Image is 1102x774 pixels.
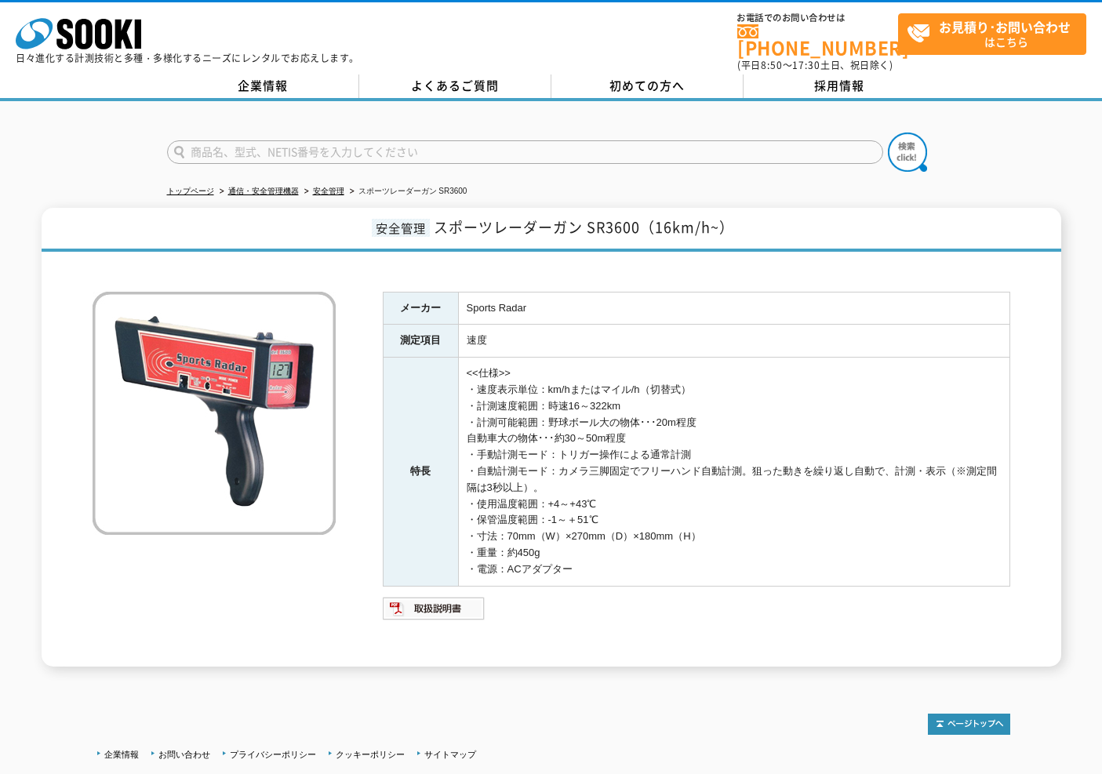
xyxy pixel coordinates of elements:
[230,750,316,759] a: プライバシーポリシー
[372,219,430,237] span: 安全管理
[907,14,1086,53] span: はこちら
[359,74,551,98] a: よくあるご質問
[16,53,359,63] p: 日々進化する計測技術と多種・多様化するニーズにレンタルでお応えします。
[792,58,820,72] span: 17:30
[458,325,1009,358] td: 速度
[93,292,336,535] img: スポーツレーダーガン SR3600
[167,140,883,164] input: 商品名、型式、NETIS番号を入力してください
[458,358,1009,586] td: <<仕様>> ・速度表示単位：km/hまたはマイル/h（切替式） ・計測速度範囲：時速16～322km ・計測可能範囲：野球ボール大の物体･･･20m程度 自動車大の物体･･･約30～50m程度...
[383,606,486,618] a: 取扱説明書
[383,325,458,358] th: 測定項目
[104,750,139,759] a: 企業情報
[158,750,210,759] a: お問い合わせ
[228,187,299,195] a: 通信・安全管理機器
[383,596,486,621] img: 取扱説明書
[424,750,476,759] a: サイトマップ
[336,750,405,759] a: クッキーポリシー
[383,292,458,325] th: メーカー
[737,13,898,23] span: お電話でのお問い合わせは
[761,58,783,72] span: 8:50
[737,58,893,72] span: (平日 ～ 土日、祝日除く)
[737,24,898,56] a: [PHONE_NUMBER]
[458,292,1009,325] td: Sports Radar
[928,714,1010,735] img: トップページへ
[888,133,927,172] img: btn_search.png
[434,216,734,238] span: スポーツレーダーガン SR3600（16km/h~）
[167,74,359,98] a: 企業情報
[609,77,685,94] span: 初めての方へ
[939,17,1071,36] strong: お見積り･お問い合わせ
[383,358,458,586] th: 特長
[898,13,1086,55] a: お見積り･お問い合わせはこちら
[744,74,936,98] a: 採用情報
[313,187,344,195] a: 安全管理
[167,187,214,195] a: トップページ
[347,184,467,200] li: スポーツレーダーガン SR3600
[551,74,744,98] a: 初めての方へ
